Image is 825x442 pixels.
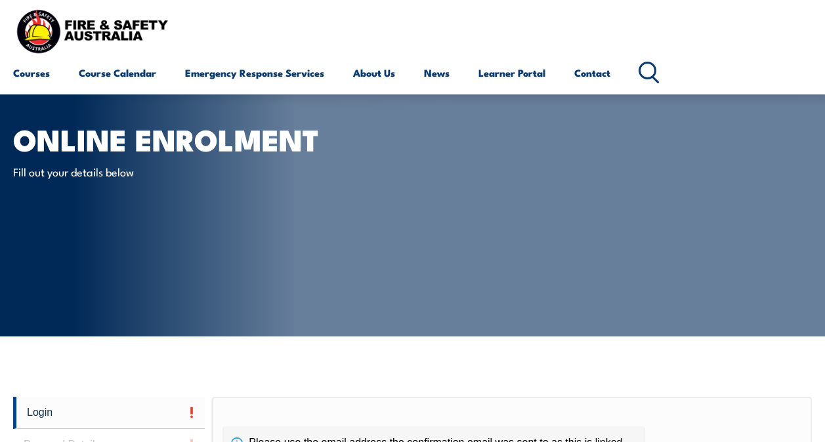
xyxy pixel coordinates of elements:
[79,57,156,89] a: Course Calendar
[13,164,253,179] p: Fill out your details below
[478,57,545,89] a: Learner Portal
[13,57,50,89] a: Courses
[13,397,205,429] a: Login
[185,57,324,89] a: Emergency Response Services
[574,57,610,89] a: Contact
[353,57,395,89] a: About Us
[424,57,450,89] a: News
[13,126,337,151] h1: Online Enrolment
